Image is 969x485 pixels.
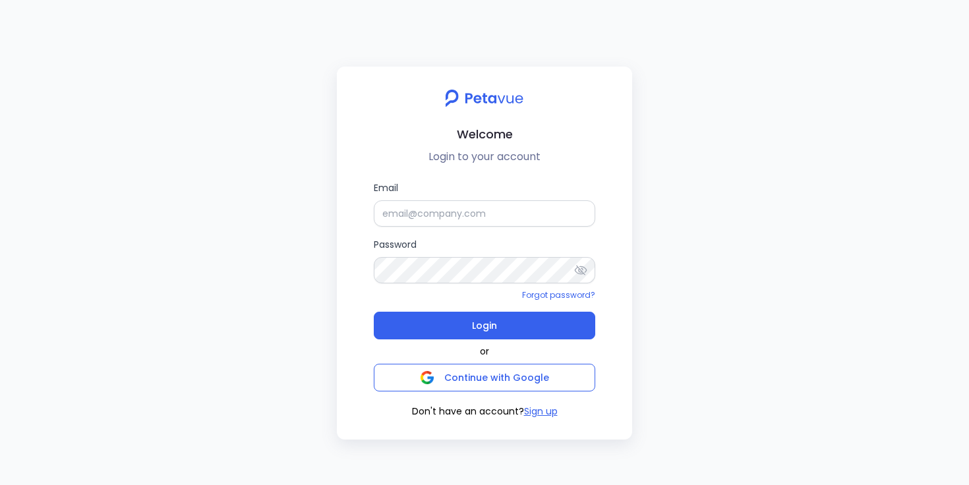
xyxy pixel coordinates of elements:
[472,316,497,335] span: Login
[374,312,595,339] button: Login
[436,82,532,114] img: petavue logo
[522,289,595,300] a: Forgot password?
[480,345,489,358] span: or
[374,237,595,283] label: Password
[374,257,595,283] input: Password
[347,149,622,165] p: Login to your account
[374,181,595,227] label: Email
[524,405,558,418] button: Sign up
[374,364,595,391] button: Continue with Google
[347,125,622,144] h2: Welcome
[444,371,549,384] span: Continue with Google
[412,405,524,418] span: Don't have an account?
[374,200,595,227] input: Email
